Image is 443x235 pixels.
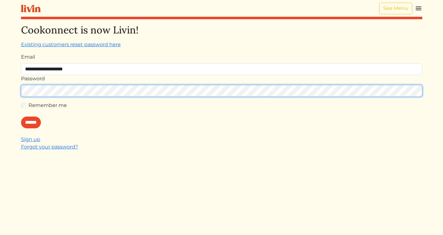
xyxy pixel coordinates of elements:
label: Email [21,53,35,61]
a: Existing customers reset password here [21,42,121,47]
img: livin-logo-a0d97d1a881af30f6274990eb6222085a2533c92bbd1e4f22c21b4f0d0e3210c.svg [21,5,41,12]
a: See Menu [379,2,412,14]
label: Remember me [28,102,67,109]
a: Forgot your password? [21,144,78,150]
h2: Cookonnect is now Livin! [21,24,422,36]
a: Sign up [21,136,40,142]
img: menu_hamburger-cb6d353cf0ecd9f46ceae1c99ecbeb4a00e71ca567a856bd81f57e9d8c17bb26.svg [415,5,422,12]
label: Password [21,75,45,82]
